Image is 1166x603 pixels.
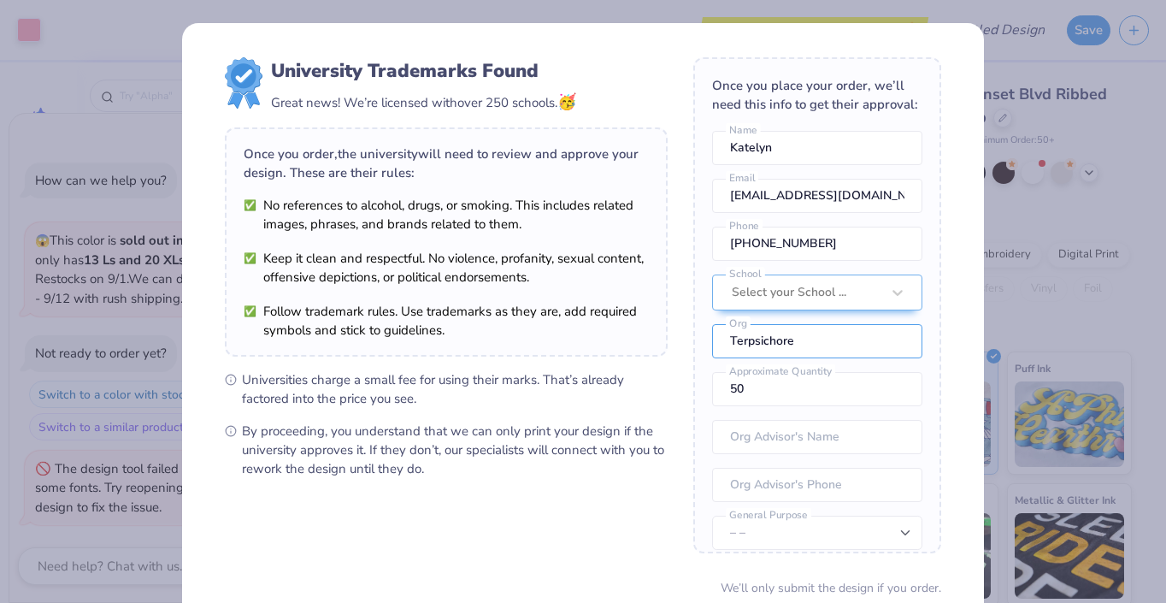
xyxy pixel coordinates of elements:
input: Email [712,179,922,213]
div: Once you place your order, we’ll need this info to get their approval: [712,76,922,114]
input: Phone [712,227,922,261]
li: No references to alcohol, drugs, or smoking. This includes related images, phrases, and brands re... [244,196,649,234]
span: Universities charge a small fee for using their marks. That’s already factored into the price you... [242,370,668,408]
img: license-marks-badge.png [225,57,262,109]
div: Great news! We’re licensed with over 250 schools. [271,91,576,114]
input: Name [712,131,922,165]
span: By proceeding, you understand that we can only print your design if the university approves it. I... [242,422,668,478]
div: We’ll only submit the design if you order. [721,579,941,597]
div: Once you order, the university will need to review and approve your design. These are their rules: [244,145,649,182]
input: Org Advisor's Name [712,420,922,454]
span: 🥳 [557,92,576,112]
input: Approximate Quantity [712,372,922,406]
li: Keep it clean and respectful. No violence, profanity, sexual content, offensive depictions, or po... [244,249,649,287]
li: Follow trademark rules. Use trademarks as they are, add required symbols and stick to guidelines. [244,302,649,340]
div: University Trademarks Found [271,57,576,85]
input: Org Advisor's Phone [712,468,922,502]
input: Org [712,324,922,358]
